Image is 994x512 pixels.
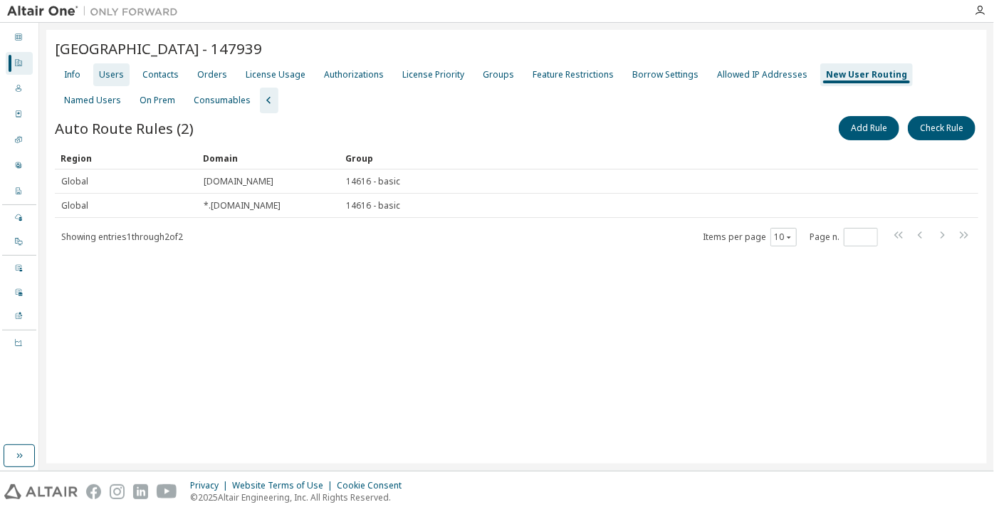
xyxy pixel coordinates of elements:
[703,228,797,246] span: Items per page
[4,484,78,499] img: altair_logo.svg
[64,95,121,106] div: Named Users
[190,480,232,491] div: Privacy
[194,95,251,106] div: Consumables
[346,200,400,211] span: 14616 - basic
[908,116,975,140] button: Check Rule
[61,176,88,187] span: Global
[533,69,614,80] div: Feature Restrictions
[142,69,179,80] div: Contacts
[204,176,273,187] span: [DOMAIN_NAME]
[55,38,262,58] span: [GEOGRAPHIC_DATA] - 147939
[140,95,175,106] div: On Prem
[346,176,400,187] span: 14616 - basic
[6,155,33,177] div: User Profile
[6,52,33,75] div: Companies
[6,257,33,280] div: User Events
[190,491,410,503] p: © 2025 Altair Engineering, Inc. All Rights Reserved.
[61,200,88,211] span: Global
[99,69,124,80] div: Users
[86,484,101,499] img: facebook.svg
[110,484,125,499] img: instagram.svg
[64,69,80,80] div: Info
[774,231,793,243] button: 10
[6,231,33,254] div: On Prem
[6,180,33,203] div: Company Profile
[157,484,177,499] img: youtube.svg
[204,200,281,211] span: *.[DOMAIN_NAME]
[810,228,878,246] span: Page n.
[345,147,938,169] div: Group
[483,69,514,80] div: Groups
[6,26,33,49] div: Dashboard
[6,78,33,100] div: Users
[7,4,185,19] img: Altair One
[6,305,33,328] div: Product Downloads
[133,484,148,499] img: linkedin.svg
[717,69,807,80] div: Allowed IP Addresses
[826,69,907,80] div: New User Routing
[6,103,33,126] div: Orders
[632,69,699,80] div: Borrow Settings
[324,69,384,80] div: Authorizations
[6,332,33,355] div: Units Usage BI
[337,480,410,491] div: Cookie Consent
[402,69,464,80] div: License Priority
[61,231,183,243] span: Showing entries 1 through 2 of 2
[55,118,194,138] span: Auto Route Rules (2)
[839,116,899,140] button: Add Rule
[197,69,227,80] div: Orders
[203,147,334,169] div: Domain
[246,69,305,80] div: License Usage
[6,207,33,229] div: Managed
[61,147,192,169] div: Region
[232,480,337,491] div: Website Terms of Use
[6,281,33,304] div: Company Events
[6,129,33,152] div: SKUs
